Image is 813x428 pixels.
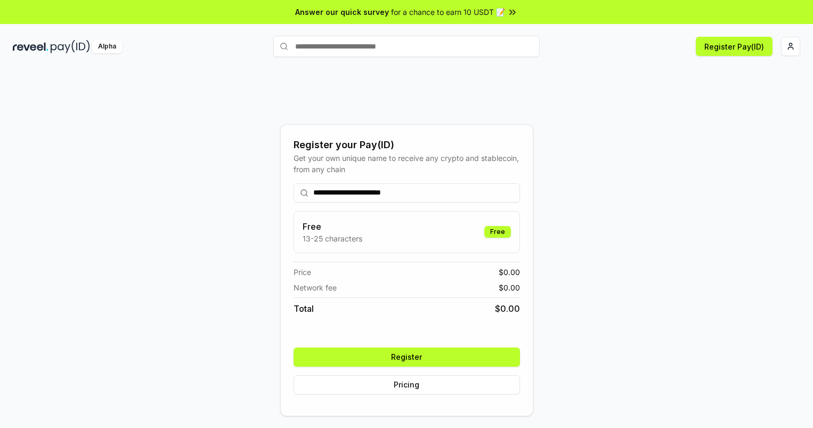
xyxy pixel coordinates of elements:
[294,138,520,152] div: Register your Pay(ID)
[294,348,520,367] button: Register
[391,6,505,18] span: for a chance to earn 10 USDT 📝
[294,152,520,175] div: Get your own unique name to receive any crypto and stablecoin, from any chain
[294,375,520,394] button: Pricing
[303,233,362,244] p: 13-25 characters
[499,267,520,278] span: $ 0.00
[13,40,48,53] img: reveel_dark
[294,267,311,278] span: Price
[294,302,314,315] span: Total
[294,282,337,293] span: Network fee
[499,282,520,293] span: $ 0.00
[92,40,122,53] div: Alpha
[484,226,511,238] div: Free
[495,302,520,315] span: $ 0.00
[303,220,362,233] h3: Free
[696,37,773,56] button: Register Pay(ID)
[51,40,90,53] img: pay_id
[295,6,389,18] span: Answer our quick survey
